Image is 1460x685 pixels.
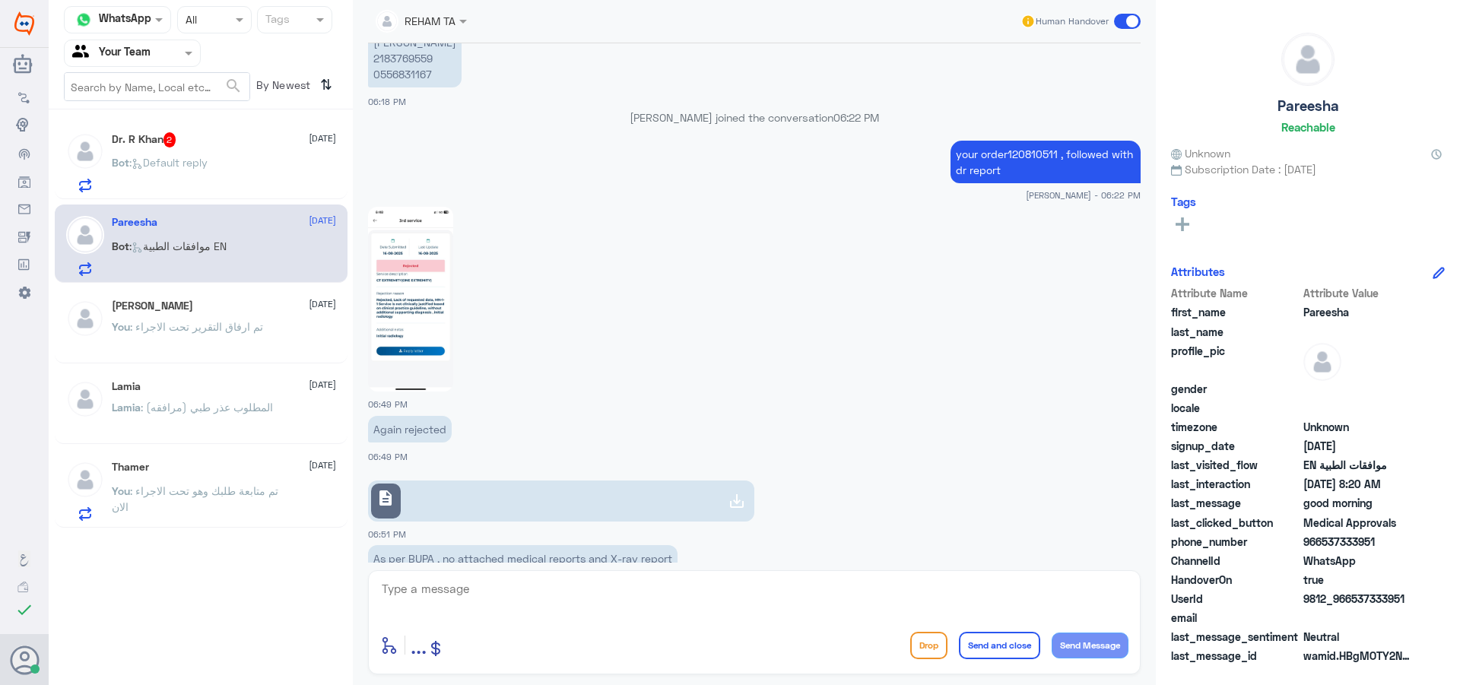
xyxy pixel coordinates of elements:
span: last_message [1171,495,1300,511]
span: [DATE] [309,214,336,227]
span: HandoverOn [1171,572,1300,588]
p: 16/8/2025, 6:18 PM [368,29,462,87]
span: : Default reply [129,156,208,169]
h5: Dr. R Khan [112,132,176,147]
h5: Pareesha [112,216,157,229]
span: 0 [1303,629,1414,645]
p: 16/8/2025, 6:22 PM [951,141,1141,183]
span: [DATE] [309,297,336,311]
span: good morning [1303,495,1414,511]
span: last_message_sentiment [1171,629,1300,645]
span: null [1303,610,1414,626]
span: gender [1171,381,1300,397]
div: Tags [263,11,290,30]
img: defaultAdmin.png [66,216,104,254]
button: Send Message [1052,633,1128,658]
span: By Newest [250,72,314,103]
h5: Lamia [112,380,141,393]
span: ... [411,631,427,658]
input: Search by Name, Local etc… [65,73,249,100]
img: 1039381421389403.jpg [368,207,453,392]
span: last_visited_flow [1171,457,1300,473]
img: defaultAdmin.png [66,461,104,499]
span: email [1171,610,1300,626]
span: Pareesha [1303,304,1414,320]
span: last_interaction [1171,476,1300,492]
span: موافقات الطبية EN [1303,457,1414,473]
span: phone_number [1171,534,1300,550]
span: : تم ارفاق التقرير تحت الاجراء [130,320,263,333]
span: Lamia [112,401,141,414]
span: Unknown [1171,145,1230,161]
span: You [112,484,130,497]
span: null [1303,400,1414,416]
span: description [376,489,395,507]
span: timezone [1171,419,1300,435]
img: yourTeam.svg [72,42,95,65]
span: 2 [1303,553,1414,569]
span: Attribute Name [1171,285,1300,301]
span: 06:22 PM [833,111,879,124]
span: last_message_id [1171,648,1300,664]
span: 06:51 PM [368,529,406,539]
button: Avatar [10,645,39,674]
h6: Reachable [1281,120,1335,134]
span: ChannelId [1171,553,1300,569]
span: [PERSON_NAME] - 06:22 PM [1026,189,1141,201]
span: 2025-08-16T06:31:56.346Z [1303,438,1414,454]
img: defaultAdmin.png [66,380,104,418]
span: Attribute Value [1303,285,1414,301]
span: : تم متابعة طلبك وهو تحت الاجراء الان [112,484,278,513]
img: whatsapp.png [72,8,95,31]
span: signup_date [1171,438,1300,454]
span: profile_pic [1171,343,1300,378]
span: wamid.HBgMOTY2NTM3MzMzOTUxFQIAEhgUM0E4NjRGRDg2NEYxRjdEODExRjkA [1303,648,1414,664]
button: Send and close [959,632,1040,659]
span: Unknown [1303,419,1414,435]
span: 06:49 PM [368,399,408,409]
button: Drop [910,632,947,659]
span: search [224,77,243,95]
i: check [15,601,33,619]
img: Widebot Logo [14,11,34,36]
button: search [224,74,243,99]
span: first_name [1171,304,1300,320]
span: [DATE] [309,458,336,472]
span: : المطلوب عذر طبي (مرافقه) [141,401,273,414]
p: 16/8/2025, 6:49 PM [368,416,452,442]
img: defaultAdmin.png [1303,343,1341,381]
img: defaultAdmin.png [1282,33,1334,85]
span: [DATE] [309,132,336,145]
h6: Tags [1171,195,1196,208]
h5: Osama Mansour [112,300,193,312]
span: 2025-08-17T05:20:12.922Z [1303,476,1414,492]
span: Human Handover [1036,14,1109,28]
span: last_name [1171,324,1300,340]
h5: Pareesha [1277,97,1339,115]
span: last_clicked_button [1171,515,1300,531]
span: null [1303,381,1414,397]
span: You [112,320,130,333]
span: : موافقات الطبية EN [129,239,227,252]
button: ... [411,628,427,662]
h6: Attributes [1171,265,1225,278]
span: Bot [112,156,129,169]
p: [PERSON_NAME] joined the conversation [368,109,1141,125]
a: description [368,480,754,522]
h5: Thamer [112,461,149,474]
span: true [1303,572,1414,588]
span: locale [1171,400,1300,416]
span: [DATE] [309,378,336,392]
span: 06:49 PM [368,452,408,461]
span: 966537333951 [1303,534,1414,550]
span: UserId [1171,591,1300,607]
p: 16/8/2025, 6:57 PM [368,545,678,572]
img: defaultAdmin.png [66,132,104,170]
span: Medical Approvals [1303,515,1414,531]
span: Bot [112,239,129,252]
i: ⇅ [320,72,332,97]
span: 9812_966537333951 [1303,591,1414,607]
span: 06:18 PM [368,97,406,106]
img: defaultAdmin.png [66,300,104,338]
span: Subscription Date : [DATE] [1171,161,1445,177]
